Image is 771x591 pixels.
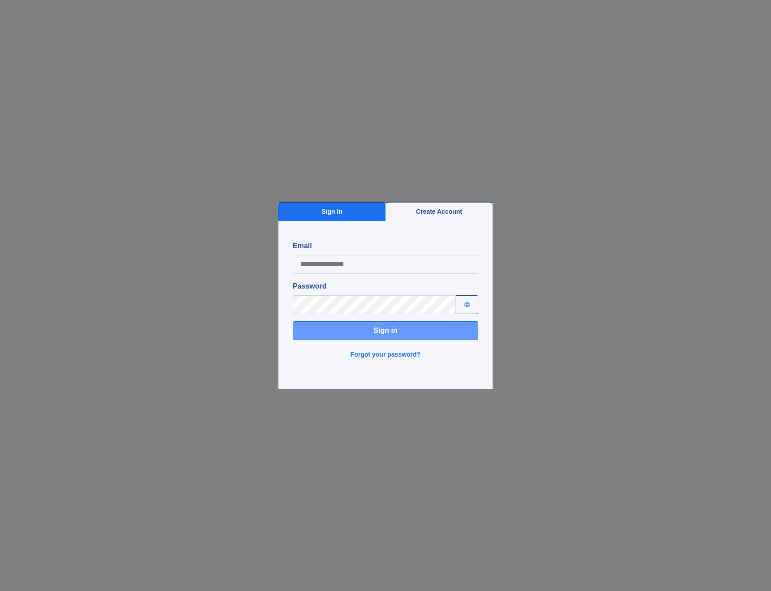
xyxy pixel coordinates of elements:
button: Sign In [278,202,385,221]
label: Email [293,241,478,251]
button: Show password [456,295,478,314]
button: Sign in [293,321,478,340]
label: Password [293,281,478,292]
button: Create Account [385,202,493,221]
button: Forgot your password? [345,347,426,362]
